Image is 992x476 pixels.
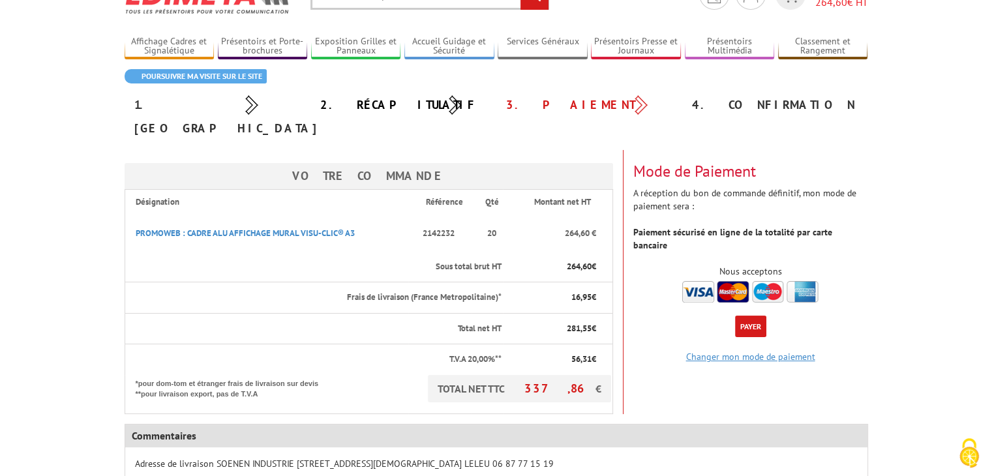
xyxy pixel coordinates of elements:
strong: Paiement sécurisé en ligne de la totalité par carte bancaire [633,226,832,251]
img: accepted.png [682,281,819,303]
p: Qté [482,196,502,209]
p: Adresse de livraison SOENEN INDUSTRIE [STREET_ADDRESS][DEMOGRAPHIC_DATA] LELEU 06 87 77 15 19 [135,457,858,470]
a: Présentoirs et Porte-brochures [218,36,308,57]
th: Sous total brut HT [125,252,503,282]
p: € [513,291,595,304]
a: PROMOWEB : CADRE ALU AFFICHAGE MURAL VISU-CLIC® A3 [136,228,355,239]
span: 56,31 [571,353,592,364]
a: 2. Récapitulatif [320,97,477,112]
a: Classement et Rangement [778,36,868,57]
div: 4. Confirmation [682,93,868,117]
p: TOTAL NET TTC € [428,375,611,402]
p: Montant net HT [513,196,610,209]
p: € [513,353,595,366]
p: Désignation [136,196,408,209]
button: Payer [735,316,766,337]
th: Frais de livraison (France Metropolitaine)* [125,282,503,314]
a: Présentoirs Multimédia [685,36,775,57]
a: Changer mon mode de paiement [686,351,815,363]
p: *pour dom-tom et étranger frais de livraison sur devis **pour livraison export, pas de T.V.A [136,375,331,399]
a: Présentoirs Presse et Journaux [591,36,681,57]
div: A réception du bon de commande définitif, mon mode de paiement sera : [624,150,878,305]
p: T.V.A 20,00%** [136,353,502,366]
a: Services Généraux [498,36,588,57]
div: 1. [GEOGRAPHIC_DATA] [125,93,310,140]
p: 2142232 [419,221,470,246]
a: Exposition Grilles et Panneaux [311,36,401,57]
div: Commentaires [125,424,867,447]
p: 264,60 € [513,228,595,240]
img: Cookies (fenêtre modale) [953,437,985,469]
span: 264,60 [567,261,592,272]
div: 3. Paiement [496,93,682,117]
h3: Votre Commande [125,163,613,189]
span: 16,95 [571,291,592,303]
span: 337,86 [524,381,595,396]
th: Total net HT [125,313,503,344]
p: 20 [482,228,502,240]
a: Poursuivre ma visite sur le site [125,69,267,83]
h3: Mode de Paiement [633,163,868,180]
p: Référence [419,196,470,209]
span: 281,55 [567,323,592,334]
div: Nous acceptons [633,265,868,278]
p: € [513,323,595,335]
button: Cookies (fenêtre modale) [946,432,992,476]
a: Accueil Guidage et Sécurité [404,36,494,57]
a: Affichage Cadres et Signalétique [125,36,215,57]
p: € [513,261,595,273]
